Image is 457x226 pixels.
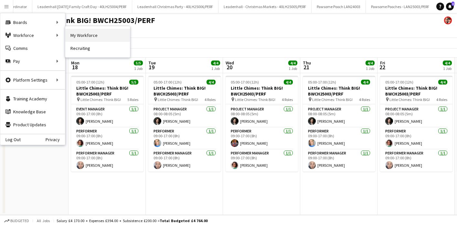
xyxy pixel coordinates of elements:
[284,80,293,85] span: 4/4
[148,150,221,172] app-card-role: Performer Manager1/109:00-17:00 (8h)[PERSON_NAME]
[303,85,375,97] h3: Little Chimes: Think BIG! BWCH25003/PERF
[0,118,65,131] a: Product Updates
[160,218,207,223] span: Total Budgeted £4 764.00
[70,63,80,71] span: 18
[226,85,298,97] h3: Little Chimes: Think BIG! BWCH25003/PERF
[211,66,220,71] div: 1 Job
[366,66,374,71] div: 1 Job
[0,105,65,118] a: Knowledge Base
[71,85,143,97] h3: Little Chimes: Think BIG! BWCH25003/PERF
[148,85,221,97] h3: Little Chimes: Think BIG! BWCH25003/PERF
[129,80,138,85] span: 5/5
[46,137,65,142] a: Privacy
[0,29,65,42] div: Workforce
[134,66,143,71] div: 1 Job
[379,63,385,71] span: 22
[380,128,452,150] app-card-role: Performer1/109:00-17:00 (8h)[PERSON_NAME]
[207,80,216,85] span: 4/4
[288,61,297,65] span: 4/4
[148,76,221,172] app-job-card: 05:00-17:00 (12h)4/4Little Chimes: Think BIG! BWCH25003/PERF Little Chimes: Think BIG!4 RolesCost...
[71,106,143,128] app-card-role: Event Manager1/109:00-17:00 (8h)[PERSON_NAME]
[231,80,259,85] span: 05:00-17:00 (12h)
[226,106,298,128] app-card-role: Project Manager1/108:00-08:05 (5m)[PERSON_NAME]
[147,63,156,71] span: 19
[71,76,143,172] app-job-card: 05:00-17:00 (12h)5/5Little Chimes: Think BIG! BWCH25003/PERF Little Chimes: Think BIG!5 Roles[PER...
[0,42,65,55] a: Comms
[389,97,430,102] span: Little Chimes: Think BIG!
[366,0,435,13] button: Pawsome Pooches - LAN25003/PERF
[436,97,447,102] span: 4 Roles
[132,0,218,13] button: Leadenhall Christmas Party - 40LH25006/PERF
[289,66,297,71] div: 1 Job
[380,150,452,172] app-card-role: Performer Manager1/109:00-17:00 (8h)[PERSON_NAME]
[303,76,375,172] app-job-card: 05:00-17:00 (12h)4/4Little Chimes: Think BIG! BWCH25003/PERF Little Chimes: Think BIG!4 RolesCost...
[80,97,121,102] span: Little Chimes: Think BIG!
[380,106,452,128] app-card-role: Project Manager1/108:00-08:05 (5m)[PERSON_NAME]
[148,60,156,66] span: Tue
[158,97,198,102] span: Little Chimes: Think BIG!
[385,80,413,85] span: 05:00-17:00 (12h)
[226,150,298,172] app-card-role: Performer Manager1/109:00-17:00 (8h)[PERSON_NAME]
[446,3,454,10] a: 1
[211,61,220,65] span: 4/4
[71,60,80,66] span: Mon
[10,219,29,223] span: Budgeted
[225,63,234,71] span: 20
[452,2,454,6] span: 1
[127,97,138,102] span: 5 Roles
[380,85,452,97] h3: Little Chimes: Think BIG! BWCH25003/PERF
[302,63,311,71] span: 21
[303,60,311,66] span: Thu
[0,92,65,105] a: Training Academy
[65,42,130,55] a: Recruiting
[308,80,336,85] span: 05:00-17:00 (12h)
[3,217,30,224] button: Budgeted
[303,150,375,172] app-card-role: Performer Manager1/109:00-17:00 (8h)[PERSON_NAME]
[303,106,375,128] app-card-role: Project Manager1/108:00-08:05 (5m)[PERSON_NAME]
[32,0,132,13] button: Leadenhall [DATE] Family Craft Day - 40LH25004/PERF
[57,218,207,223] div: Salary £4 170.00 + Expenses £394.00 + Subsistence £200.00 =
[226,76,298,172] app-job-card: 05:00-17:00 (12h)4/4Little Chimes: Think BIG! BWCH25003/PERF Little Chimes: Think BIG!4 RolesCost...
[282,97,293,102] span: 4 Roles
[312,97,353,102] span: Little Chimes: Think BIG!
[235,97,275,102] span: Little Chimes: Think BIG!
[438,80,447,85] span: 4/4
[444,17,452,24] app-user-avatar: Performer Department
[226,128,298,150] app-card-role: Performer1/109:00-17:00 (8h)[PERSON_NAME]
[361,80,370,85] span: 4/4
[148,106,221,128] app-card-role: Project Manager1/108:00-08:05 (5m)[PERSON_NAME]
[205,97,216,102] span: 4 Roles
[71,150,143,172] app-card-role: Performer Manager1/109:00-17:00 (8h)[PERSON_NAME]
[380,76,452,172] app-job-card: 05:00-17:00 (12h)4/4Little Chimes: Think BIG! BWCH25003/PERF Little Chimes: Think BIG!4 RolesCost...
[226,60,234,66] span: Wed
[36,218,51,223] span: All jobs
[134,61,143,65] span: 5/5
[218,0,312,13] button: Leadenhall - Christmas Markets - 40LH25005/PERF
[76,80,104,85] span: 05:00-17:00 (12h)
[0,55,65,68] div: Pay
[65,29,130,42] a: My Workforce
[148,128,221,150] app-card-role: Performer1/109:00-17:00 (8h)[PERSON_NAME]
[443,61,452,65] span: 4/4
[312,0,366,13] button: Pawsome Pooch LAN24003
[5,16,155,25] h1: Little Chimes: Think BIG! BWCH25003/PERF
[443,66,452,71] div: 1 Job
[303,128,375,150] app-card-role: Performer1/109:00-17:00 (8h)[PERSON_NAME]
[154,80,182,85] span: 05:00-17:00 (12h)
[0,137,21,142] a: Log Out
[366,61,375,65] span: 4/4
[380,60,385,66] span: Fri
[0,16,65,29] div: Boards
[0,73,65,86] div: Platform Settings
[71,128,143,150] app-card-role: Performer1/109:00-17:00 (8h)[PERSON_NAME]
[359,97,370,102] span: 4 Roles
